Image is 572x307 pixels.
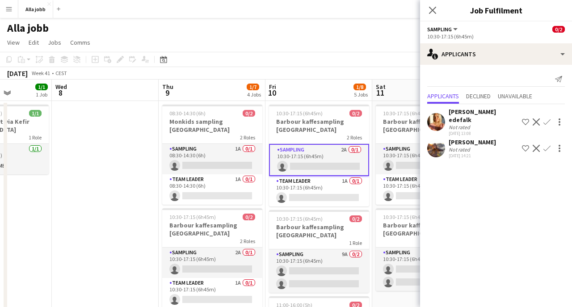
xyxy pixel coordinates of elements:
[7,38,20,46] span: View
[269,210,369,293] app-job-card: 10:30-17:15 (6h45m)0/2Barbour kaffesampling [GEOGRAPHIC_DATA]1 RoleSampling9A0/210:30-17:15 (6h45m)
[7,21,49,35] h1: Alla jobb
[269,176,369,206] app-card-role: Team Leader1A0/110:30-17:15 (6h45m)
[449,130,518,136] div: [DATE] 13:08
[269,118,369,134] h3: Barbour kaffesampling [GEOGRAPHIC_DATA]
[276,110,323,117] span: 10:30-17:15 (6h45m)
[240,238,255,244] span: 2 Roles
[169,110,206,117] span: 08:30-14:30 (6h)
[376,221,476,237] h3: Barbour kaffesampling [GEOGRAPHIC_DATA]
[29,134,42,141] span: 1 Role
[552,26,565,33] span: 0/2
[420,4,572,16] h3: Job Fulfilment
[67,37,94,48] a: Comms
[55,70,67,76] div: CEST
[498,93,532,99] span: Unavailable
[353,84,366,90] span: 1/8
[29,110,42,117] span: 1/1
[269,83,276,91] span: Fri
[427,26,459,33] button: Sampling
[162,118,262,134] h3: Monkids sampling [GEOGRAPHIC_DATA]
[7,69,28,78] div: [DATE]
[240,134,255,141] span: 2 Roles
[276,215,323,222] span: 10:30-17:15 (6h45m)
[349,215,362,222] span: 0/2
[354,91,368,98] div: 5 Jobs
[243,214,255,220] span: 0/2
[449,124,472,130] div: Not rated
[374,88,386,98] span: 11
[162,221,262,237] h3: Barbour kaffesampling [GEOGRAPHIC_DATA]
[70,38,90,46] span: Comms
[376,144,476,174] app-card-role: Sampling2A0/110:30-17:15 (6h45m)
[427,33,565,40] div: 10:30-17:15 (6h45m)
[269,223,369,239] h3: Barbour kaffesampling [GEOGRAPHIC_DATA]
[376,83,386,91] span: Sat
[466,93,491,99] span: Declined
[162,144,262,174] app-card-role: Sampling1A0/108:30-14:30 (6h)
[376,118,476,134] h3: Barbour kaffesampling [GEOGRAPHIC_DATA]
[449,153,496,159] div: [DATE] 14:21
[35,84,48,90] span: 1/1
[427,26,452,33] span: Sampling
[420,43,572,65] div: Applicants
[161,88,173,98] span: 9
[383,110,429,117] span: 10:30-17:15 (6h45m)
[268,88,276,98] span: 10
[162,248,262,278] app-card-role: Sampling2A0/110:30-17:15 (6h45m)
[449,138,496,146] div: [PERSON_NAME]
[376,208,476,291] app-job-card: 10:30-17:15 (6h45m)0/2Barbour kaffesampling [GEOGRAPHIC_DATA]1 RoleSampling7A0/210:30-17:15 (6h45m)
[4,37,23,48] a: View
[269,144,369,176] app-card-role: Sampling2A0/110:30-17:15 (6h45m)
[376,105,476,205] app-job-card: 10:30-17:15 (6h45m)0/2Barbour kaffesampling [GEOGRAPHIC_DATA]2 RolesSampling2A0/110:30-17:15 (6h4...
[162,83,173,91] span: Thu
[48,38,61,46] span: Jobs
[162,174,262,205] app-card-role: Team Leader1A0/108:30-14:30 (6h)
[247,84,259,90] span: 1/7
[376,248,476,291] app-card-role: Sampling7A0/210:30-17:15 (6h45m)
[349,110,362,117] span: 0/2
[169,214,216,220] span: 10:30-17:15 (6h45m)
[449,146,472,153] div: Not rated
[36,91,47,98] div: 1 Job
[25,37,42,48] a: Edit
[349,240,362,246] span: 1 Role
[247,91,261,98] div: 4 Jobs
[18,0,53,18] button: Alla jobb
[449,108,518,124] div: [PERSON_NAME] edefalk
[29,70,52,76] span: Week 41
[162,105,262,205] app-job-card: 08:30-14:30 (6h)0/2Monkids sampling [GEOGRAPHIC_DATA]2 RolesSampling1A0/108:30-14:30 (6h) Team Le...
[54,88,67,98] span: 8
[269,105,369,206] app-job-card: 10:30-17:15 (6h45m)0/2Barbour kaffesampling [GEOGRAPHIC_DATA]2 RolesSampling2A0/110:30-17:15 (6h4...
[29,38,39,46] span: Edit
[55,83,67,91] span: Wed
[427,93,459,99] span: Applicants
[269,249,369,293] app-card-role: Sampling9A0/210:30-17:15 (6h45m)
[383,214,429,220] span: 10:30-17:15 (6h45m)
[44,37,65,48] a: Jobs
[243,110,255,117] span: 0/2
[376,174,476,205] app-card-role: Team Leader1A0/110:30-17:15 (6h45m)
[347,134,362,141] span: 2 Roles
